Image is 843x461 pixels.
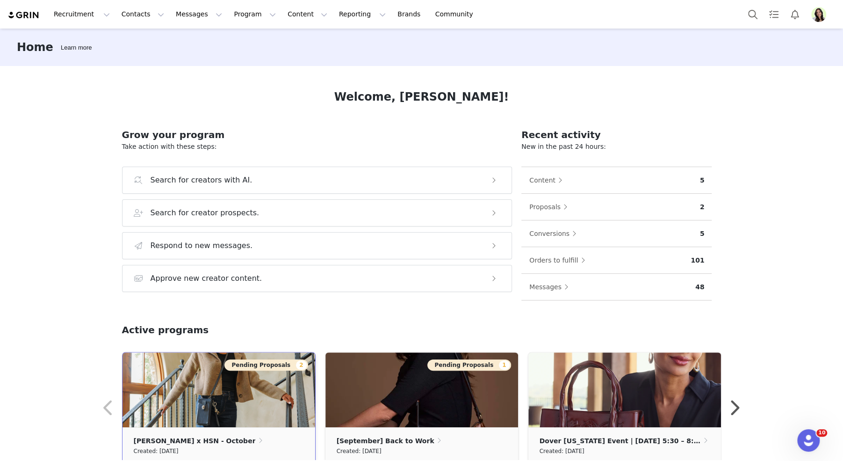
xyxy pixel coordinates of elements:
img: grin logo [7,11,40,20]
button: Pending Proposals1 [427,359,511,371]
button: Search for creator prospects. [122,199,512,227]
p: 101 [691,256,704,265]
a: Community [430,4,483,25]
button: Notifications [785,4,805,25]
button: Approve new creator content. [122,265,512,292]
div: Tooltip anchor [59,43,94,52]
button: Recruitment [48,4,115,25]
p: [September] Back to Work [337,436,434,446]
button: Reporting [333,4,391,25]
button: Search for creators with AI. [122,167,512,194]
p: 2 [700,202,705,212]
small: Created: [DATE] [540,446,584,456]
button: Program [228,4,281,25]
p: 5 [700,229,705,239]
img: 3b202c0c-3db6-44bc-865e-9d9e82436fb1.png [811,7,826,22]
a: Tasks [764,4,784,25]
h3: Search for creator prospects. [151,207,259,219]
button: Proposals [529,199,572,214]
h3: Approve new creator content. [151,273,262,284]
p: Dover [US_STATE] Event | [DATE] 5:30 – 8:00 pm [540,436,701,446]
p: 5 [700,176,705,185]
iframe: Intercom live chat [797,429,820,452]
h2: Recent activity [521,128,712,142]
button: Search [742,4,763,25]
p: Take action with these steps: [122,142,512,152]
h3: Search for creators with AI. [151,175,252,186]
button: Content [529,173,567,188]
a: Brands [392,4,429,25]
img: cf2f68d9-2ba0-45a1-a8cc-c0472e43f0ac.webp [528,352,721,427]
button: Messages [170,4,228,25]
button: Profile [806,7,836,22]
button: Pending Proposals2 [224,359,308,371]
h3: Home [17,39,53,56]
p: 48 [695,282,704,292]
span: 10 [816,429,827,437]
small: Created: [DATE] [134,446,179,456]
p: New in the past 24 hours: [521,142,712,152]
button: Orders to fulfill [529,253,590,268]
button: Conversions [529,226,581,241]
button: Messages [529,279,573,294]
p: [PERSON_NAME] x HSN - October [134,436,256,446]
h3: Respond to new messages. [151,240,253,251]
img: d5858a50-9dd3-421d-9506-d86f0775a16c.jpg [122,352,315,427]
h2: Active programs [122,323,209,337]
h2: Grow your program [122,128,512,142]
button: Content [282,4,333,25]
img: d9450154-ed57-42e2-b5bd-49cd65e6b7c5.webp [325,352,518,427]
button: Contacts [116,4,170,25]
small: Created: [DATE] [337,446,382,456]
h1: Welcome, [PERSON_NAME]! [334,88,509,105]
button: Respond to new messages. [122,232,512,259]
